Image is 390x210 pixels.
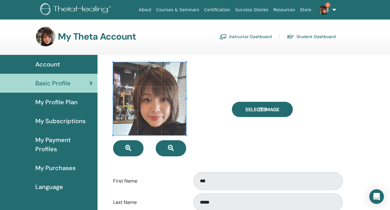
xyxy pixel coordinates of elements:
span: My Purchases [35,163,76,173]
input: Select Image [258,107,266,112]
span: Account [35,60,60,69]
h3: My Theta Account [58,31,136,42]
img: graduation-cap.svg [287,34,294,39]
img: logo.png [40,3,113,17]
a: Store [298,4,314,16]
a: Instructor Dashboard [219,32,272,41]
a: Resources [271,4,298,16]
span: Language [35,182,63,191]
span: Select Image [245,106,279,113]
a: Certification [202,4,232,16]
span: My Subscriptions [35,116,86,126]
img: default.jpg [36,27,55,46]
a: Success Stories [233,4,271,16]
a: Student Dashboard [287,32,336,41]
img: default.jpg [319,5,328,15]
div: Open Intercom Messenger [369,189,384,204]
label: First Name [108,175,188,187]
span: 2 [325,2,330,7]
a: Courses & Seminars [154,4,202,16]
a: About [136,4,154,16]
span: Basic Profile [35,79,71,88]
label: Last Name [108,197,188,208]
span: My Payment Profiles [35,135,93,154]
span: My Profile Plan [35,98,78,107]
img: chalkboard-teacher.svg [219,34,227,39]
